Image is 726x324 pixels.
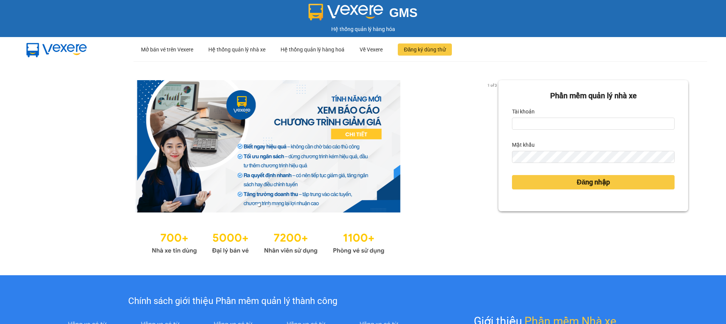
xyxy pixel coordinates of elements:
div: Phần mềm quản lý nhà xe [512,90,675,102]
div: Mở bán vé trên Vexere [141,37,193,62]
label: Mật khẩu [512,139,535,151]
img: mbUUG5Q.png [19,37,95,62]
div: Hệ thống quản lý nhà xe [208,37,265,62]
button: previous slide / item [38,80,48,212]
button: Đăng ký dùng thử [398,43,452,56]
button: next slide / item [488,80,498,212]
label: Tài khoản [512,105,535,118]
span: Đăng nhập [577,177,610,188]
div: Hệ thống quản lý hàng hóa [2,25,724,33]
a: GMS [309,11,418,17]
input: Mật khẩu [512,151,675,163]
li: slide item 3 [276,203,279,206]
div: Về Vexere [360,37,383,62]
button: Đăng nhập [512,175,675,189]
span: GMS [389,6,417,20]
span: Đăng ký dùng thử [404,45,446,54]
div: Hệ thống quản lý hàng hoá [281,37,344,62]
input: Tài khoản [512,118,675,130]
p: 1 of 3 [485,80,498,90]
img: Statistics.png [152,228,385,256]
img: logo 2 [309,4,383,20]
div: Chính sách giới thiệu Phần mềm quản lý thành công [51,294,415,308]
li: slide item 1 [258,203,261,206]
li: slide item 2 [267,203,270,206]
